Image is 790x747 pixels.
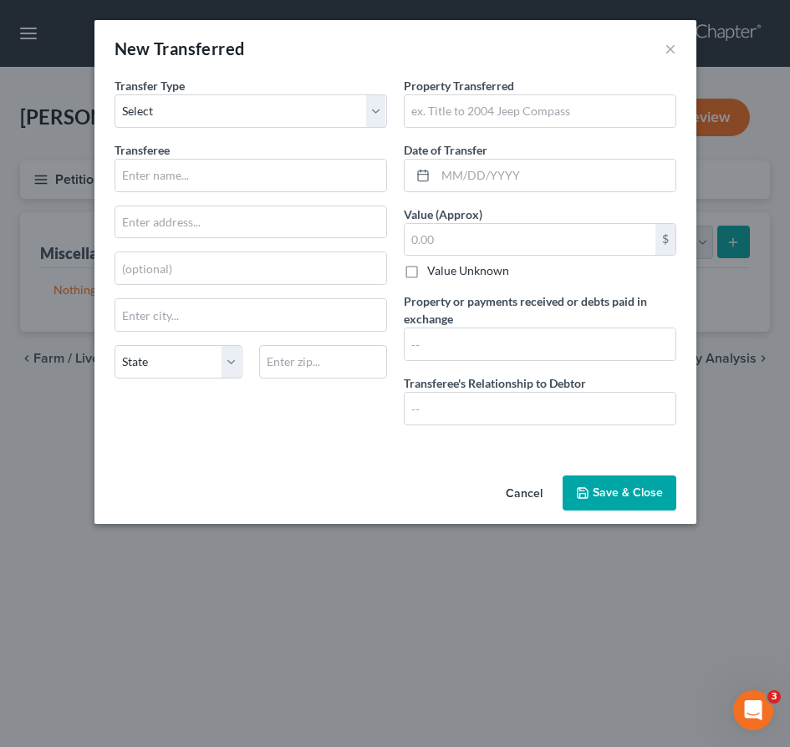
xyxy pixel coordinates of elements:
[115,206,386,238] input: Enter address...
[405,95,675,127] input: ex. Title to 2004 Jeep Compass
[404,374,586,392] label: Transferee's Relationship to Debtor
[404,292,676,328] label: Property or payments received or debts paid in exchange
[405,328,675,360] input: --
[115,299,386,331] input: Enter city...
[405,224,655,256] input: 0.00
[404,143,487,157] span: Date of Transfer
[733,690,773,730] iframe: Intercom live chat
[115,37,245,60] div: New Transferred
[767,690,781,704] span: 3
[115,252,386,284] input: (optional)
[404,206,482,223] label: Value (Approx)
[436,160,675,191] input: MM/DD/YYYY
[405,393,675,424] input: --
[665,38,676,58] button: ×
[115,160,386,191] input: Enter name...
[492,477,556,511] button: Cancel
[655,224,675,256] div: $
[259,345,387,379] input: Enter zip...
[115,79,185,93] span: Transfer Type
[563,475,676,511] button: Save & Close
[115,143,170,157] span: Transferee
[427,262,509,279] label: Value Unknown
[404,79,514,93] span: Property Transferred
